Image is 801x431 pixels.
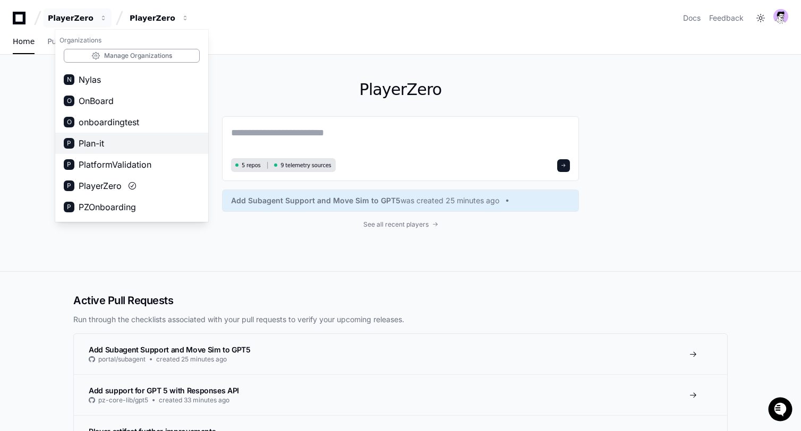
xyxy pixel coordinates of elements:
[47,38,97,45] span: Pull Requests
[98,355,146,364] span: portal/subagent
[89,345,251,354] span: Add Subagent Support and Move Sim to GPT5
[79,179,122,192] span: PlayerZero
[125,8,193,28] button: PlayerZero
[11,42,193,59] div: Welcome
[64,74,74,85] div: N
[47,30,97,54] a: Pull Requests
[79,73,101,86] span: Nylas
[64,202,74,212] div: P
[222,80,579,99] h1: PlayerZero
[73,314,728,325] p: Run through the checklists associated with your pull requests to verify your upcoming releases.
[79,94,114,107] span: OnBoard
[709,13,744,23] button: Feedback
[64,49,200,63] a: Manage Organizations
[363,220,429,229] span: See all recent players
[767,396,796,425] iframe: Open customer support
[79,201,136,213] span: PZOnboarding
[75,111,129,119] a: Powered byPylon
[55,32,208,49] h1: Organizations
[79,137,104,150] span: Plan-it
[48,13,93,23] div: PlayerZero
[64,159,74,170] div: P
[106,111,129,119] span: Pylon
[130,13,175,23] div: PlayerZero
[11,11,32,32] img: PlayerZero
[36,79,174,90] div: Start new chat
[159,396,229,404] span: created 33 minutes ago
[683,13,701,23] a: Docs
[89,386,239,395] span: Add support for GPT 5 with Responses API
[64,138,74,149] div: P
[55,30,208,222] div: PlayerZero
[400,195,499,206] span: was created 25 minutes ago
[13,30,35,54] a: Home
[11,79,30,98] img: 1736555170064-99ba0984-63c1-480f-8ee9-699278ef63ed
[231,195,400,206] span: Add Subagent Support and Move Sim to GPT5
[231,195,570,206] a: Add Subagent Support and Move Sim to GPT5was created 25 minutes ago
[79,116,139,128] span: onboardingtest
[13,38,35,45] span: Home
[242,161,261,169] span: 5 repos
[280,161,331,169] span: 9 telemetry sources
[773,9,788,24] img: avatar
[98,396,148,404] span: pz-core-lib/gpt5
[64,96,74,106] div: O
[156,355,227,364] span: created 25 minutes ago
[181,82,193,95] button: Start new chat
[64,117,74,127] div: O
[79,158,151,171] span: PlatformValidation
[44,8,112,28] button: PlayerZero
[36,90,139,98] div: We're offline, we'll be back soon
[222,220,579,229] a: See all recent players
[64,180,74,191] div: P
[73,293,728,308] h2: Active Pull Requests
[74,334,727,374] a: Add Subagent Support and Move Sim to GPT5portal/subagentcreated 25 minutes ago
[74,374,727,415] a: Add support for GPT 5 with Responses APIpz-core-lib/gpt5created 33 minutes ago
